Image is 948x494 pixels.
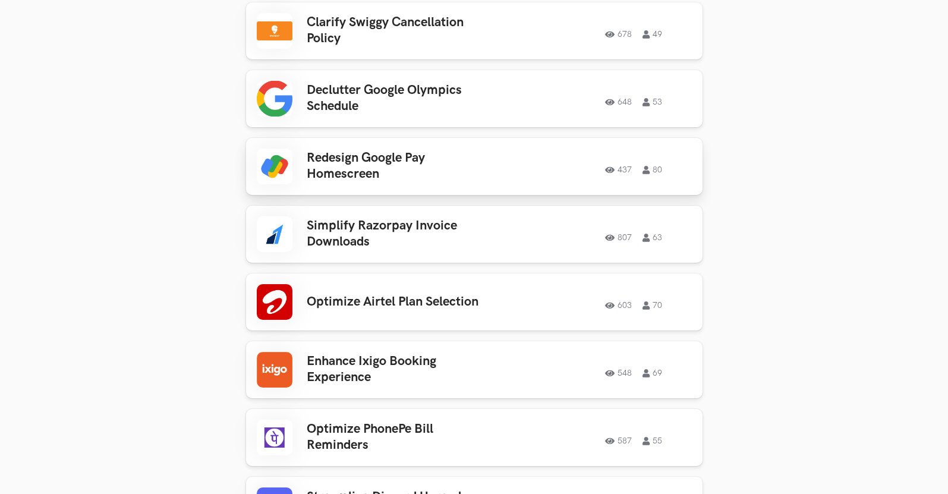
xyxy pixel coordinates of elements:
[643,234,662,242] span: 63
[307,354,492,385] h3: Enhance Ixigo Booking Experience
[605,234,632,242] span: 807
[246,138,703,195] a: Redesign Google Pay Homescreen 437 80
[643,301,662,310] span: 70
[246,273,703,331] a: Optimize Airtel Plan Selection 603 70
[246,70,703,127] a: Declutter Google Olympics Schedule 648 53
[643,30,662,39] span: 49
[307,218,492,250] h3: Simplify Razorpay Invoice Downloads
[246,409,703,466] a: Optimize PhonePe Bill Reminders 587 55
[605,166,632,174] span: 437
[246,341,703,398] a: Enhance Ixigo Booking Experience 548 69
[643,166,662,174] span: 80
[643,437,662,445] span: 55
[307,83,492,114] h3: Declutter Google Olympics Schedule
[605,369,632,377] span: 548
[307,15,492,46] h3: Clarify Swiggy Cancellation Policy
[643,98,662,106] span: 53
[605,98,632,106] span: 648
[605,30,632,39] span: 678
[307,294,492,310] h3: Optimize Airtel Plan Selection
[605,301,632,310] span: 603
[643,369,662,377] span: 69
[246,206,703,263] a: Simplify Razorpay Invoice Downloads 807 63
[307,421,492,453] h3: Optimize PhonePe Bill Reminders
[605,437,632,445] span: 587
[246,2,703,59] a: Clarify Swiggy Cancellation Policy 678 49
[307,150,492,182] h3: Redesign Google Pay Homescreen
